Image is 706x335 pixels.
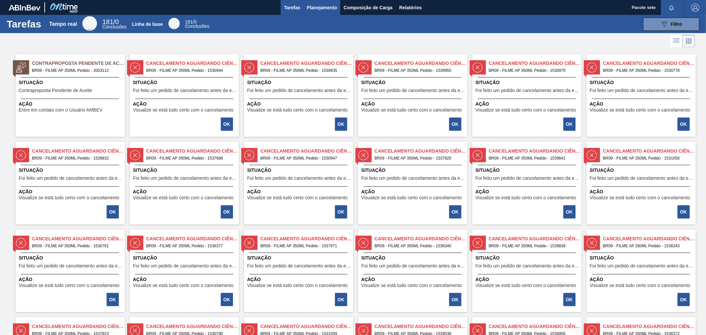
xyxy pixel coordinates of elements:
[32,323,125,330] span: Cancelamento aguardando ciência
[260,61,355,66] font: Cancelamento aguardando ciência
[661,3,682,12] button: Notificações
[671,22,682,27] font: Filtro
[260,323,353,330] span: Cancelamento aguardando ciência
[133,79,237,86] span: Situação
[375,244,451,248] font: BR09 - FILME AP 350ML Pedido - 1536340
[358,238,368,248] img: status
[590,101,603,107] font: Ação
[260,148,355,154] font: Cancelamento aguardando ciência
[476,167,580,174] span: Situação
[247,263,352,268] span: Foi feito um pedido de cancelamento antes da etapa de aguardando faturamento
[643,18,699,31] button: Filtro
[489,148,584,154] font: Cancelamento aguardando ciência
[590,195,690,200] font: Visualize se está tudo certo com o cancelamento
[168,18,180,29] div: Linha de base
[564,292,576,307] div: Completar tarefa: 29978599
[284,5,300,10] font: Tarefas
[450,205,462,219] div: Completar tarefa: 29976691
[247,80,271,85] font: Situação
[32,244,109,248] font: BR09 - FILME AP 350ML Pedido - 1530781
[133,189,147,194] font: Ação
[146,235,239,242] span: Cancelamento aguardando ciência
[375,235,467,242] span: Cancelamento aguardando ciência
[691,4,699,12] img: Sair
[375,148,467,155] span: Cancelamento aguardando ciência
[133,263,237,268] span: Foi feito um pedido de cancelamento antes da etapa de aguardando faturamento
[107,205,119,218] button: OK
[476,80,500,85] font: Situação
[260,68,337,73] font: BR09 - FILME AP 350ML Pedido - 1539835
[375,67,462,74] span: BR09 - FILME AP 350ML Pedido - 1539955
[473,150,483,160] img: status
[109,209,116,215] font: OK
[32,67,119,74] span: BR09 - FILME AP 350ML Pedido - 2003112
[563,293,576,306] button: OK
[133,175,300,181] font: Foi feito um pedido de cancelamento antes da etapa de aguardando faturamento
[82,16,97,31] div: Tempo real
[133,167,237,174] span: Situação
[223,121,230,127] font: OK
[107,205,119,219] div: Completar tarefa: 29975615
[247,283,348,288] font: Visualize se está tudo certo com o cancelamento
[133,176,237,181] span: Foi feito um pedido de cancelamento antes da etapa de aguardando faturamento
[146,61,241,66] font: Cancelamento aguardando ciência
[32,148,127,154] font: Cancelamento aguardando ciência
[375,148,469,154] font: Cancelamento aguardando ciência
[361,167,386,173] font: Situação
[244,150,254,160] img: status
[361,195,462,200] font: Visualize se está tudo certo com o cancelamento
[361,283,462,288] font: Visualize se está tudo certo com o cancelamento
[133,88,300,93] font: Foi feito um pedido de cancelamento antes da etapa de aguardando faturamento
[221,117,234,131] div: Completar tarefa: 29975610
[32,242,119,250] span: BR09 - FILME AP 350ML Pedido - 1530781
[221,292,234,307] div: Completar tarefa: 29976695
[603,61,698,66] font: Cancelamento aguardando ciência
[563,205,576,218] button: OK
[335,118,347,131] button: OK
[678,118,690,131] button: OK
[130,63,140,72] img: status
[449,205,461,218] button: OK
[260,236,355,241] font: Cancelamento aguardando ciência
[590,277,603,282] font: Ação
[19,175,185,181] font: Foi feito um pedido de cancelamento antes da etapa de aguardando faturamento
[489,60,582,67] span: Cancelamento aguardando ciência
[114,18,116,25] font: /
[247,255,352,262] span: Situação
[603,235,696,242] span: Cancelamento aguardando ciência
[473,238,483,248] img: status
[678,117,690,131] div: Completar tarefa: 29975614
[603,244,680,248] font: BR09 - FILME AP 350ML Pedido - 1536343
[32,236,127,241] font: Cancelamento aguardando ciência
[361,255,386,261] font: Situação
[133,255,157,261] font: Situação
[603,323,696,330] span: Cancelamento aguardando ciência
[19,88,92,93] span: Contraproposta Pendente de Aceite
[335,205,347,218] button: OK
[260,148,353,155] span: Cancelamento aguardando ciência
[336,292,348,307] div: Completar tarefa: 29976696
[102,18,113,25] span: 181
[590,263,694,268] span: Foi feito um pedido de cancelamento antes da etapa de aguardando faturamento
[193,19,194,24] font: /
[247,107,348,113] font: Visualize se está tudo certo com o cancelamento
[133,101,147,107] font: Ação
[247,263,414,268] font: Foi feito um pedido de cancelamento antes da etapa de aguardando faturamento
[344,5,393,10] font: Composição de Carga
[361,80,386,85] font: Situação
[247,101,261,107] font: Ação
[452,209,459,215] font: OK
[489,148,582,155] span: Cancelamento aguardando ciência
[375,155,462,162] span: BR09 - FILME AP 350ML Pedido - 1537826
[590,80,614,85] font: Situação
[244,238,254,248] img: status
[16,150,26,160] img: status
[133,167,157,173] font: Situação
[247,255,271,261] font: Situação
[489,67,576,74] span: BR09 - FILME AP 350ML Pedido - 1530970
[7,19,41,29] font: Tarefas
[19,195,119,200] font: Visualize se está tudo certo com o cancelamento
[489,324,584,329] font: Cancelamento aguardando ciência
[19,255,43,261] font: Situação
[590,107,690,113] font: Visualize se está tudo certo com o cancelamento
